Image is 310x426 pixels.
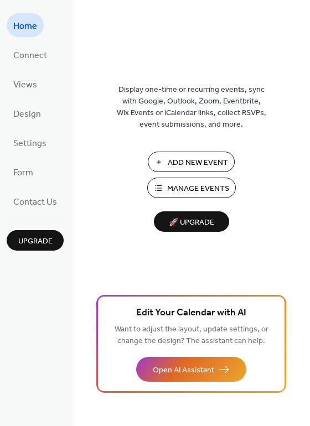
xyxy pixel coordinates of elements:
[136,357,246,382] button: Open AI Assistant
[154,211,229,232] button: 🚀 Upgrade
[13,135,46,152] span: Settings
[7,131,53,154] a: Settings
[13,194,57,211] span: Contact Us
[153,365,214,376] span: Open AI Assistant
[13,106,41,123] span: Design
[115,322,268,349] span: Want to adjust the layout, update settings, or change the design? The assistant can help.
[7,13,44,37] a: Home
[13,76,37,93] span: Views
[13,18,37,35] span: Home
[7,160,40,184] a: Form
[7,230,64,251] button: Upgrade
[7,101,48,125] a: Design
[168,157,228,169] span: Add New Event
[7,43,54,66] a: Connect
[7,189,64,213] a: Contact Us
[13,47,47,64] span: Connect
[136,305,246,321] span: Edit Your Calendar with AI
[117,84,266,131] span: Display one-time or recurring events, sync with Google, Outlook, Zoom, Eventbrite, Wix Events or ...
[148,152,235,172] button: Add New Event
[167,183,229,195] span: Manage Events
[18,236,53,247] span: Upgrade
[13,164,33,181] span: Form
[147,178,236,198] button: Manage Events
[7,72,44,96] a: Views
[161,215,223,230] span: 🚀 Upgrade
